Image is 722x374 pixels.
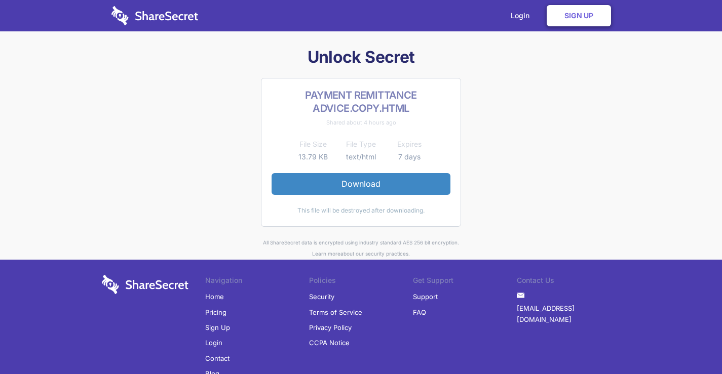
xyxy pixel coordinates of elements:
[309,335,350,350] a: CCPA Notice
[337,138,385,150] th: File Type
[547,5,611,26] a: Sign Up
[272,173,450,194] a: Download
[205,335,222,350] a: Login
[205,275,309,289] li: Navigation
[385,138,433,150] th: Expires
[205,320,230,335] a: Sign Up
[289,151,337,163] td: 13.79 KB
[98,237,625,260] div: All ShareSecret data is encrypted using industry standard AES 256 bit encryption. about our secur...
[205,289,224,304] a: Home
[413,275,517,289] li: Get Support
[205,351,230,366] a: Contact
[312,251,340,257] a: Learn more
[205,305,226,320] a: Pricing
[272,205,450,216] div: This file will be destroyed after downloading.
[337,151,385,163] td: text/html
[272,117,450,128] div: Shared about 4 hours ago
[413,305,426,320] a: FAQ
[102,275,188,294] img: logo-wordmark-white-trans-d4663122ce5f474addd5e946df7df03e33cb6a1c49d2221995e7729f52c070b2.svg
[309,305,362,320] a: Terms of Service
[413,289,438,304] a: Support
[309,320,352,335] a: Privacy Policy
[272,89,450,115] h2: PAYMENT REMITTANCE ADVICE.COPY.HTML
[517,301,621,327] a: [EMAIL_ADDRESS][DOMAIN_NAME]
[385,151,433,163] td: 7 days
[309,275,413,289] li: Policies
[98,47,625,68] h1: Unlock Secret
[111,6,198,25] img: logo-wordmark-white-trans-d4663122ce5f474addd5e946df7df03e33cb6a1c49d2221995e7729f52c070b2.svg
[517,275,621,289] li: Contact Us
[309,289,334,304] a: Security
[289,138,337,150] th: File Size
